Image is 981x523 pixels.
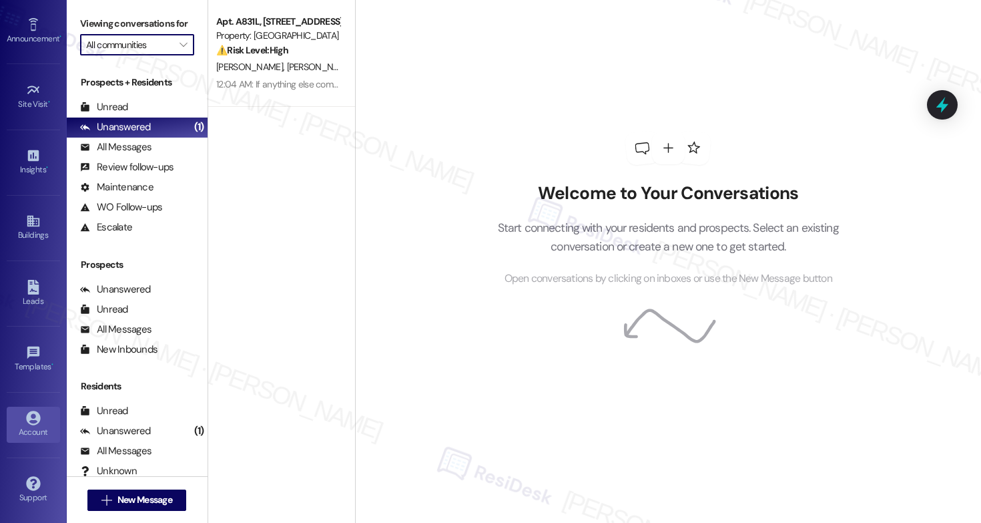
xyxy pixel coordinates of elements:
[101,495,111,506] i: 
[51,360,53,369] span: •
[80,220,132,234] div: Escalate
[80,100,128,114] div: Unread
[80,343,157,357] div: New Inbounds
[7,407,60,443] a: Account
[67,379,208,393] div: Residents
[80,464,137,478] div: Unknown
[7,341,60,377] a: Templates •
[216,44,288,56] strong: ⚠️ Risk Level: High
[216,61,287,73] span: [PERSON_NAME]
[286,61,353,73] span: [PERSON_NAME]
[7,472,60,508] a: Support
[80,404,128,418] div: Unread
[505,271,832,287] span: Open conversations by clicking on inboxes or use the New Message button
[80,303,128,317] div: Unread
[180,39,187,50] i: 
[80,180,153,194] div: Maintenance
[7,144,60,180] a: Insights •
[477,183,859,204] h2: Welcome to Your Conversations
[59,32,61,41] span: •
[48,98,50,107] span: •
[7,210,60,246] a: Buildings
[80,200,162,214] div: WO Follow-ups
[86,34,173,55] input: All communities
[80,424,151,438] div: Unanswered
[216,15,340,29] div: Apt. A831L, [STREET_ADDRESS][PERSON_NAME]
[80,160,174,174] div: Review follow-ups
[216,29,340,43] div: Property: [GEOGRAPHIC_DATA]
[67,258,208,272] div: Prospects
[80,120,151,134] div: Unanswered
[67,75,208,90] div: Prospects + Residents
[191,421,208,442] div: (1)
[477,218,859,256] p: Start connecting with your residents and prospects. Select an existing conversation or create a n...
[7,79,60,115] a: Site Visit •
[80,283,151,297] div: Unanswered
[80,444,151,458] div: All Messages
[87,490,186,511] button: New Message
[46,163,48,172] span: •
[216,78,499,90] div: 12:04 AM: If anything else comes up, know that I'm always ready to assist.
[80,140,151,154] div: All Messages
[191,117,208,138] div: (1)
[80,13,194,34] label: Viewing conversations for
[80,323,151,337] div: All Messages
[117,493,172,507] span: New Message
[7,276,60,312] a: Leads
